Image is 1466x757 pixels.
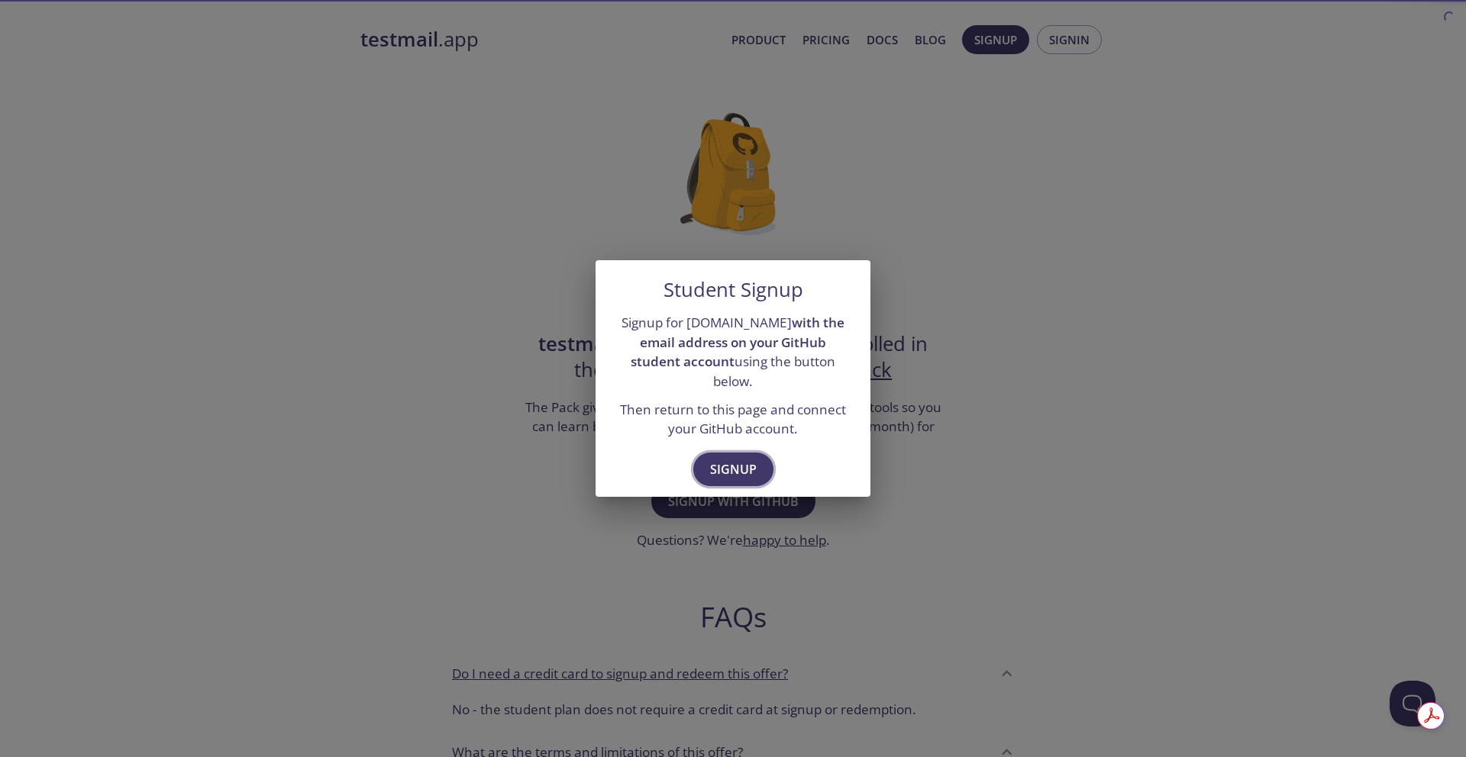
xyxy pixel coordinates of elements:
[614,313,852,391] p: Signup for [DOMAIN_NAME] using the button below.
[664,279,803,301] h5: Student Signup
[614,400,852,439] p: Then return to this page and connect your GitHub account.
[693,453,773,486] button: Signup
[710,459,757,480] span: Signup
[631,314,844,370] strong: with the email address on your GitHub student account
